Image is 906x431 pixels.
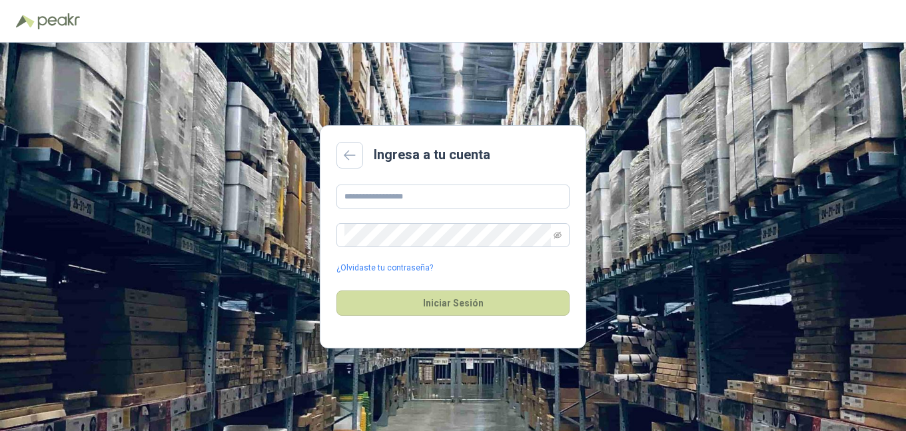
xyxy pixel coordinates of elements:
button: Iniciar Sesión [336,290,570,316]
img: Peakr [37,13,80,29]
img: Logo [16,15,35,28]
a: ¿Olvidaste tu contraseña? [336,262,433,274]
h2: Ingresa a tu cuenta [374,145,490,165]
span: eye-invisible [554,231,562,239]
